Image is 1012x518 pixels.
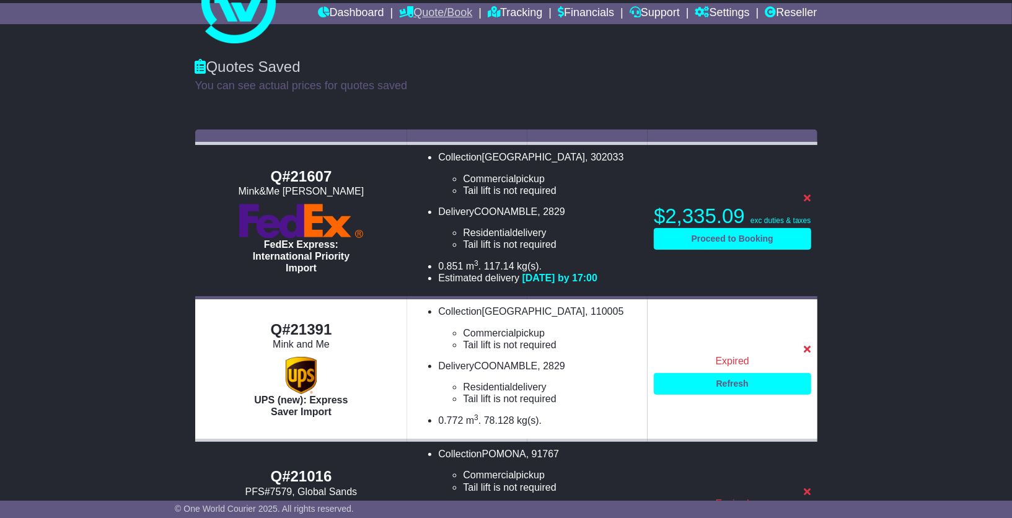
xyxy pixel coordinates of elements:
span: , 2829 [537,361,565,371]
li: Delivery [438,360,641,405]
a: Proceed to Booking [654,228,811,250]
span: , 302033 [585,152,623,162]
div: Mink&Me [PERSON_NAME] [201,185,402,197]
span: Commercial [463,328,516,338]
li: delivery [463,381,641,393]
div: Quotes Saved [195,58,817,76]
span: , 110005 [585,306,623,317]
li: Tail lift is not required [463,393,641,405]
span: 2,335.09 [665,204,744,227]
div: Mink and Me [201,338,402,350]
span: Residential [463,382,512,392]
span: 0.772 [438,415,463,426]
span: POMONA [482,449,526,459]
span: exc duties & taxes [750,216,811,225]
li: Delivery [438,206,641,251]
span: COONAMBLE [474,361,537,371]
div: Q#21016 [201,468,402,486]
li: pickup [463,469,641,481]
li: Tail lift is not required [463,185,641,196]
sup: 3 [474,259,478,268]
a: Tracking [488,3,542,24]
span: m . [466,415,481,426]
span: 78.128 [484,415,514,426]
a: Reseller [765,3,817,24]
a: Settings [695,3,750,24]
a: Refresh [654,373,811,395]
li: Collection [438,448,641,493]
li: Estimated delivery [438,272,641,284]
span: Commercial [463,470,516,480]
a: Quote/Book [399,3,472,24]
li: Tail lift is not required [463,339,641,351]
li: Tail lift is not required [463,239,641,250]
span: Commercial [463,173,516,184]
span: m . [466,261,481,271]
a: Support [630,3,680,24]
li: pickup [463,327,641,339]
span: © One World Courier 2025. All rights reserved. [175,504,354,514]
li: pickup [463,173,641,185]
div: PFS#7579, Global Sands [201,486,402,498]
li: delivery [463,227,641,239]
span: 117.14 [484,261,514,271]
li: Collection [438,151,641,196]
p: You can see actual prices for quotes saved [195,79,817,93]
span: , 91767 [526,449,559,459]
span: 0.851 [438,261,463,271]
span: [GEOGRAPHIC_DATA] [482,152,586,162]
div: Expired [654,498,811,509]
div: Q#21391 [201,321,402,339]
span: kg(s). [517,261,542,271]
div: Expired [654,355,811,367]
span: UPS (new): Express Saver Import [254,395,348,417]
span: [DATE] by 17:00 [522,273,598,283]
span: COONAMBLE [474,206,537,217]
a: Financials [558,3,614,24]
img: UPS (new): Express Saver Import [286,357,317,394]
sup: 3 [474,413,478,422]
a: Dashboard [318,3,384,24]
span: , 2829 [537,206,565,217]
img: FedEx Express: International Priority Import [239,204,363,239]
span: kg(s). [517,415,542,426]
div: Q#21607 [201,168,402,186]
span: [GEOGRAPHIC_DATA] [482,306,586,317]
li: Collection [438,305,641,351]
span: Residential [463,227,512,238]
span: $ [654,204,745,227]
span: FedEx Express: International Priority Import [253,239,350,273]
li: Tail lift is not required [463,481,641,493]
